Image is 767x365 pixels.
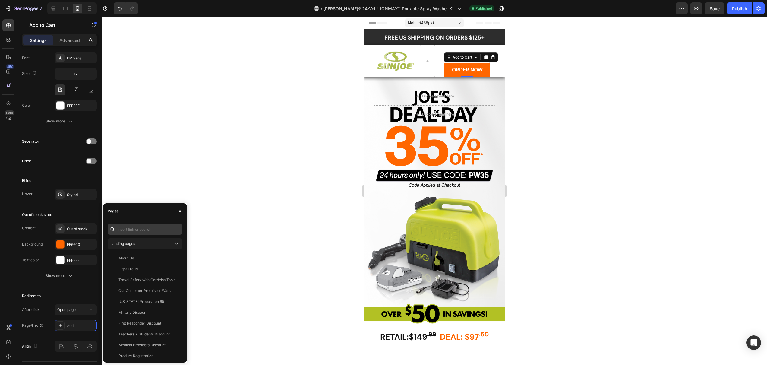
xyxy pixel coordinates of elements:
p: 7 [39,5,42,12]
div: Travel Safety with Cordelss Tools [118,277,175,283]
div: Color [22,103,31,108]
button: Show more [22,270,97,281]
div: FFFFFF [67,103,95,109]
button: Landing pages [108,238,182,249]
div: Page/link [22,323,44,328]
div: Effect [22,178,33,183]
span: / [321,5,322,12]
div: Content [22,225,36,231]
div: [US_STATE] Proposition 65 [118,299,164,304]
div: Align [22,342,39,351]
div: Add... [67,323,95,328]
div: Background [22,242,43,247]
button: Open page [55,304,97,315]
button: 7 [2,2,45,14]
span: Landing pages [110,241,135,246]
div: Beta [5,110,14,115]
div: 450 [6,64,14,69]
div: Teachers + Students Discount [118,332,170,337]
button: Save [705,2,724,14]
div: Publish [732,5,747,12]
span: Open page [57,307,76,312]
div: Pages [108,208,119,214]
div: Out of stock [67,226,95,232]
div: Show more [46,118,74,124]
input: Insert link or search [108,224,182,235]
span: [PERSON_NAME]® 24-Volt† IONMAX™ Portable Spray Washer Kit [324,5,455,12]
p: Add to Cart [29,21,80,29]
div: Size [22,70,38,78]
div: Styled [67,192,95,198]
div: Text color [22,257,39,263]
iframe: Design area [364,17,505,365]
div: Hover [22,191,33,197]
div: FF6600 [67,242,95,247]
div: Separator [22,139,39,144]
div: Fight Fraud [118,266,138,272]
span: Published [475,6,492,11]
p: Settings [30,37,47,43]
div: Medical Providers Discount [118,342,166,348]
button: Publish [727,2,752,14]
div: Font [22,55,30,61]
div: Out of stock state [22,212,52,217]
div: Military Discount [118,310,147,315]
div: First Responder Discount [118,321,161,326]
div: After click [22,307,39,313]
span: Save [710,6,720,11]
div: Product Registration [118,353,153,359]
div: DM Sans [67,56,95,61]
div: Open Intercom Messenger [746,335,761,350]
div: FFFFFF [67,258,95,263]
div: Redirect to [22,293,41,299]
p: Advanced [59,37,80,43]
button: Show more [22,116,97,127]
div: Show more [46,273,74,279]
div: Undo/Redo [114,2,138,14]
div: Our Customer Promise + Warranty [118,288,176,294]
div: Price [22,158,31,164]
div: About Us [118,255,134,261]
